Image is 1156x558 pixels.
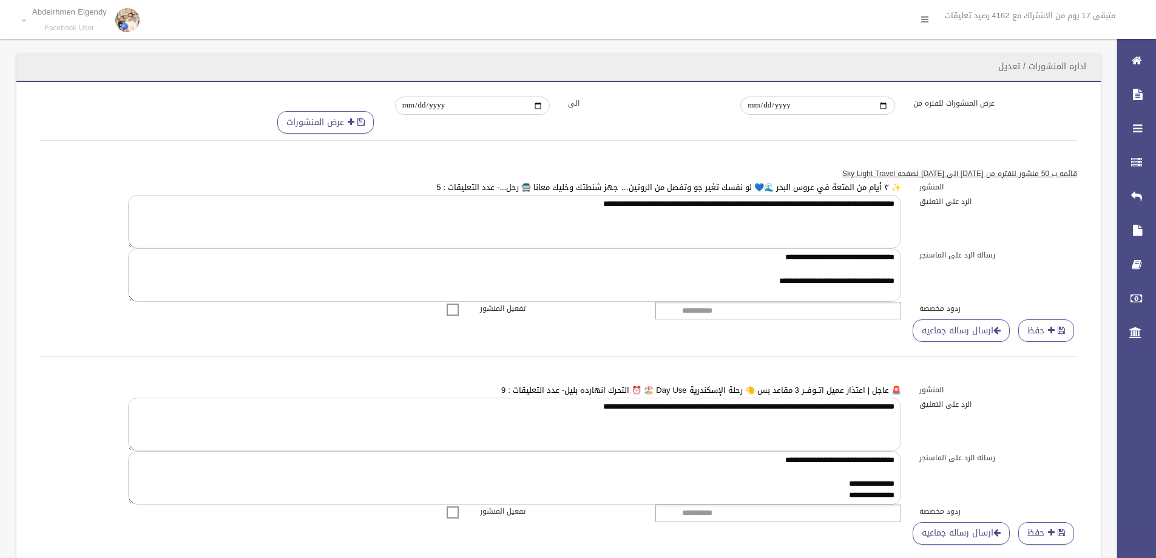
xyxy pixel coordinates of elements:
[471,505,647,518] label: تفعيل المنشور
[32,24,107,33] small: Facebook User
[842,167,1077,180] u: قائمه ب 50 منشور للفتره من [DATE] الى [DATE] لصفحه Sky Light Travel
[910,195,1086,208] label: الرد على التعليق
[32,7,107,16] p: Abdelrhmen Elgendy
[904,97,1077,110] label: عرض المنشورات للفتره من
[501,383,901,398] a: 🚨 عاجل | اعتذار عميل اتــوفــر 3 مقاعد بس 🤏 رحلة الإسكندرية Day Use 🏖️ ⏰ التحرك انهارده بليل- عدد...
[910,248,1086,262] label: رساله الرد على الماسنجر
[913,319,1010,342] a: ارسال رساله جماعيه
[984,55,1101,78] header: اداره المنشورات / تعديل
[1018,319,1074,342] button: حفظ
[910,383,1086,396] label: المنشور
[471,302,647,315] label: تفعيل المنشور
[910,180,1086,194] label: المنشور
[436,180,901,195] a: ✨ ٣ أيام من المتعة في عروس البحر 🌊💙 لو نفسك تغير جو وتفصل من الروتين… جهز شنطتك وخليك معانا 🚍 رحل...
[1018,522,1074,545] button: حفظ
[559,97,732,110] label: الى
[277,111,374,134] button: عرض المنشورات
[910,398,1086,411] label: الرد على التعليق
[910,451,1086,464] label: رساله الرد على الماسنجر
[913,522,1010,545] a: ارسال رساله جماعيه
[910,302,1086,315] label: ردود مخصصه
[910,505,1086,518] label: ردود مخصصه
